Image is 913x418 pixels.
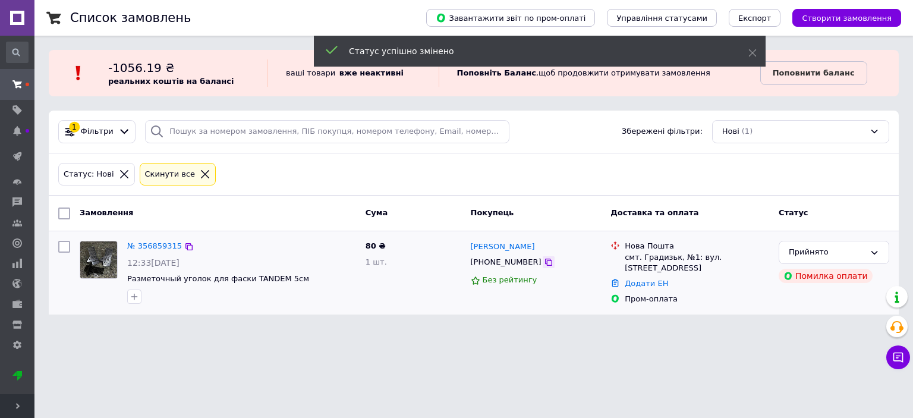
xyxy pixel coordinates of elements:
[143,168,198,181] div: Cкинути все
[80,241,118,279] a: Фото товару
[127,241,182,250] a: № 356859315
[436,12,585,23] span: Завантажити звіт по пром-оплаті
[625,252,769,274] div: смт. Градизьк, №1: вул. [STREET_ADDRESS]
[439,59,760,87] div: , щоб продовжити отримувати замовлення
[625,241,769,252] div: Нова Пошта
[886,345,910,369] button: Чат з покупцем
[349,45,719,57] div: Статус успішно змінено
[789,246,865,259] div: Прийнято
[780,13,901,22] a: Створити замовлення
[779,269,873,283] div: Помилка оплати
[729,9,781,27] button: Експорт
[457,68,536,77] b: Поповніть Баланс
[339,68,404,77] b: вже неактивні
[483,275,537,284] span: Без рейтингу
[471,208,514,217] span: Покупець
[802,14,892,23] span: Створити замовлення
[80,241,117,278] img: Фото товару
[616,14,707,23] span: Управління статусами
[127,274,309,283] a: Разметочный уголок для фаски TANDEM 5см
[127,258,180,268] span: 12:33[DATE]
[471,241,535,253] a: [PERSON_NAME]
[426,9,595,27] button: Завантажити звіт по пром-оплаті
[69,122,80,133] div: 1
[625,279,668,288] a: Додати ЕН
[267,59,438,87] div: ваші товари
[70,64,87,82] img: :exclamation:
[792,9,901,27] button: Створити замовлення
[366,257,387,266] span: 1 шт.
[622,126,703,137] span: Збережені фільтри:
[610,208,698,217] span: Доставка та оплата
[70,11,191,25] h1: Список замовлень
[108,61,175,75] span: -1056.19 ₴
[61,168,117,181] div: Статус: Нові
[779,208,808,217] span: Статус
[366,208,388,217] span: Cума
[366,241,386,250] span: 80 ₴
[607,9,717,27] button: Управління статусами
[468,254,544,270] div: [PHONE_NUMBER]
[81,126,114,137] span: Фільтри
[722,126,739,137] span: Нові
[145,120,509,143] input: Пошук за номером замовлення, ПІБ покупця, номером телефону, Email, номером накладної
[760,61,867,85] a: Поповнити баланс
[742,127,753,136] span: (1)
[773,68,855,77] b: Поповнити баланс
[625,294,769,304] div: Пром-оплата
[738,14,772,23] span: Експорт
[108,77,234,86] b: реальних коштів на балансі
[80,208,133,217] span: Замовлення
